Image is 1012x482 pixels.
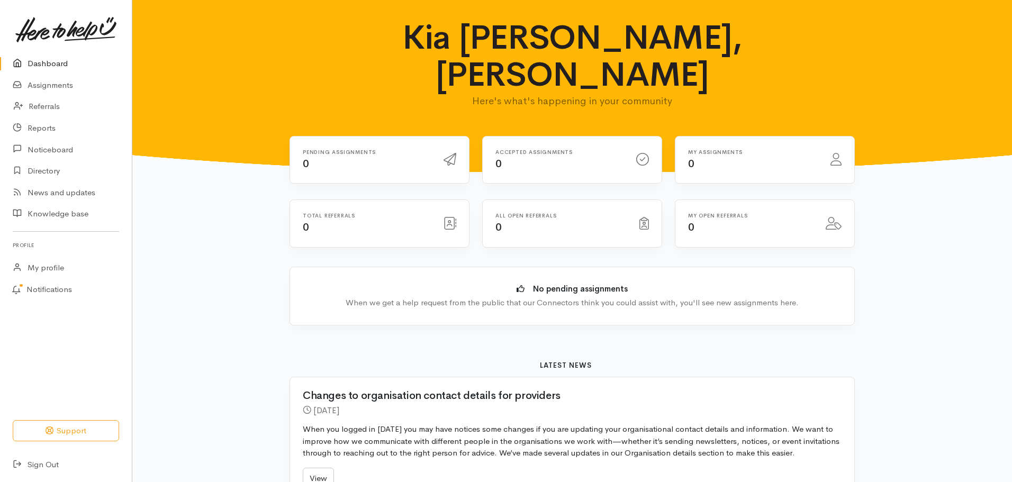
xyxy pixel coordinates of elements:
[303,157,309,170] span: 0
[688,221,694,234] span: 0
[540,361,592,370] b: Latest news
[303,390,829,402] h2: Changes to organisation contact details for providers
[303,149,431,155] h6: Pending assignments
[303,221,309,234] span: 0
[495,213,627,219] h6: All open referrals
[13,238,119,252] h6: Profile
[495,157,502,170] span: 0
[688,157,694,170] span: 0
[365,94,780,108] p: Here's what's happening in your community
[365,19,780,94] h1: Kia [PERSON_NAME], [PERSON_NAME]
[313,405,339,416] time: [DATE]
[495,221,502,234] span: 0
[688,213,813,219] h6: My open referrals
[13,420,119,442] button: Support
[303,423,842,459] p: When you logged in [DATE] you may have notices some changes if you are updating your organisation...
[303,213,431,219] h6: Total referrals
[533,284,628,294] b: No pending assignments
[688,149,818,155] h6: My assignments
[306,297,838,309] div: When we get a help request from the public that our Connectors think you could assist with, you'l...
[495,149,624,155] h6: Accepted assignments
